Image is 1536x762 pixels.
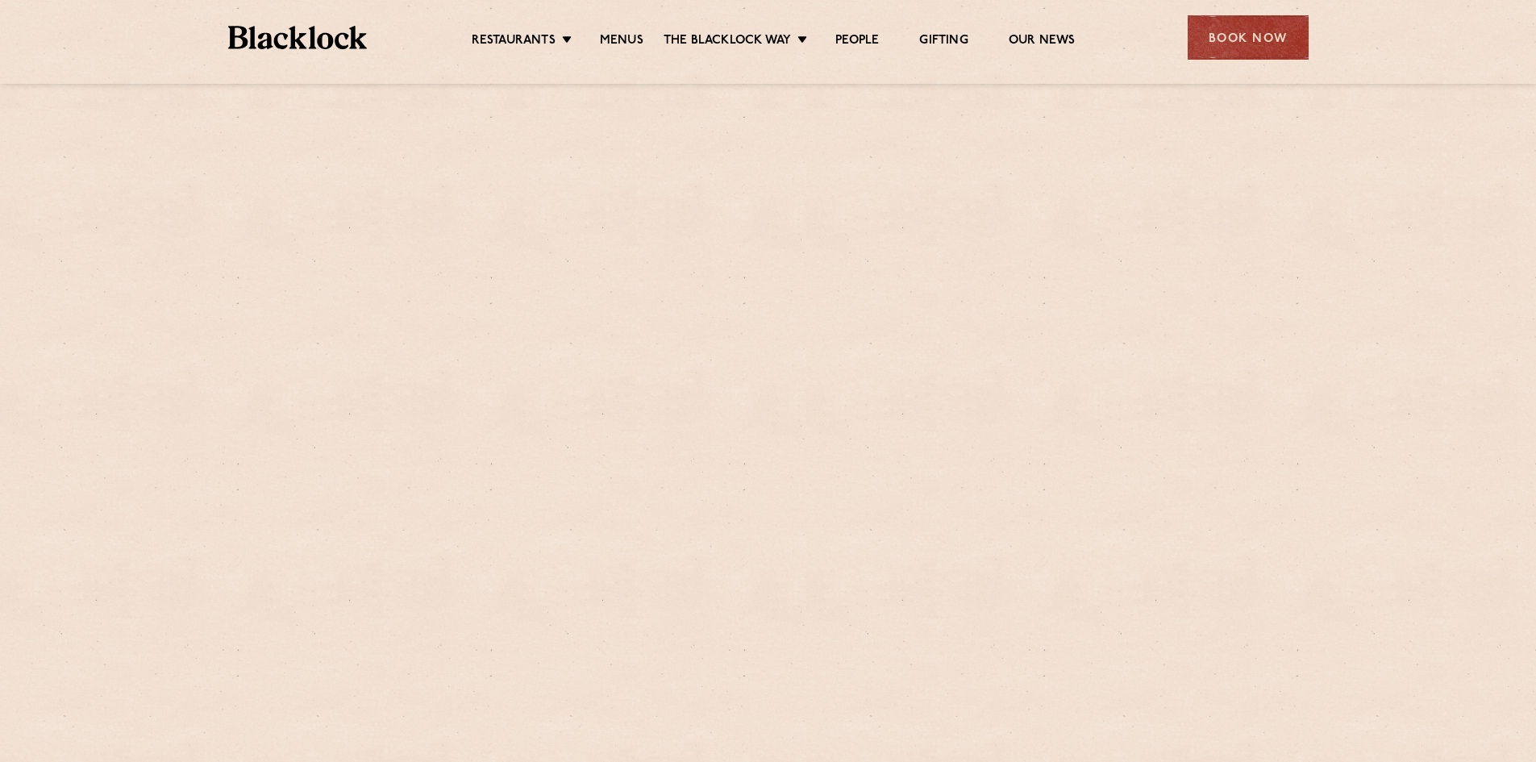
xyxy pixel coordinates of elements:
div: Book Now [1188,15,1309,60]
a: People [835,33,879,51]
a: Gifting [919,33,968,51]
a: The Blacklock Way [664,33,791,51]
a: Our News [1009,33,1076,51]
img: BL_Textured_Logo-footer-cropped.svg [228,26,368,49]
a: Restaurants [472,33,556,51]
a: Menus [600,33,643,51]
